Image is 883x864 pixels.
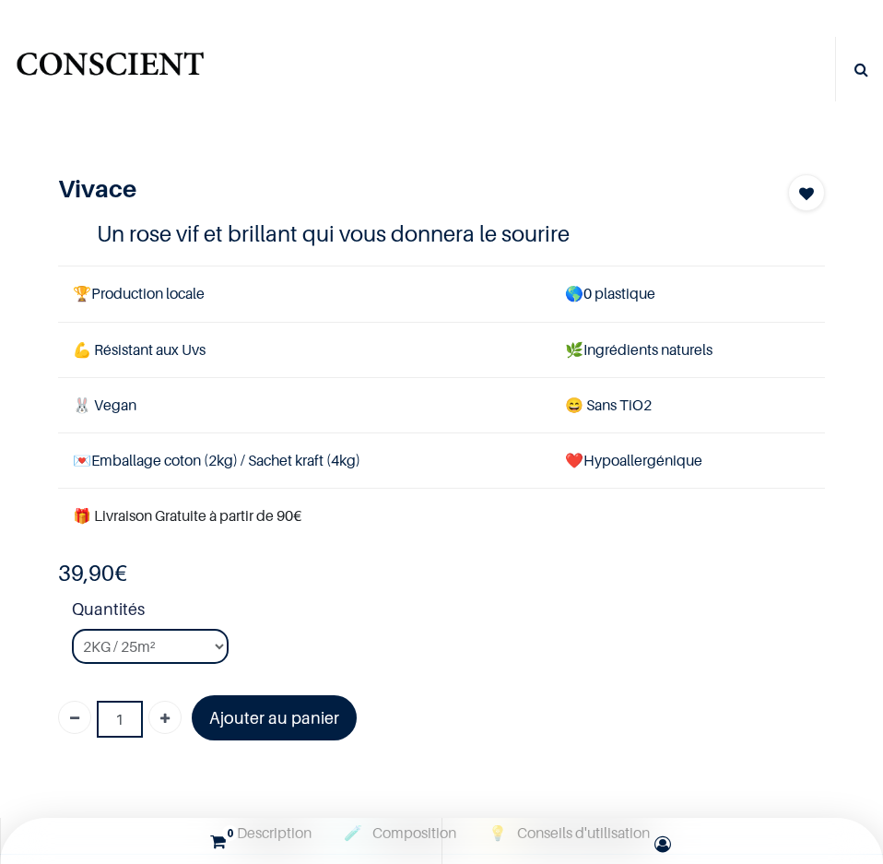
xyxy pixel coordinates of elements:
[58,701,91,734] a: Supprimer
[73,396,136,414] span: 🐰 Vegan
[550,377,825,432] td: ans TiO2
[58,433,550,489] td: Emballage coton (2kg) / Sachet kraft (4kg)
[550,266,825,322] td: 0 plastique
[58,266,550,322] td: Production locale
[550,322,825,377] td: Ingrédients naturels
[788,174,825,211] button: Add to wishlist
[73,284,91,302] span: 🏆
[550,433,825,489] td: ❤️Hypoallergénique
[73,340,206,359] span: 💪 Résistant aux Uvs
[799,183,814,205] span: Add to wishlist
[58,560,127,586] b: €
[148,701,182,734] a: Ajouter
[14,45,206,94] img: Conscient
[73,451,91,469] span: 💌
[192,695,357,740] a: Ajouter au panier
[6,818,437,864] a: 0
[14,45,206,94] a: Logo of Conscient
[72,597,825,629] strong: Quantités
[58,174,710,204] h1: Vivace
[58,560,114,586] span: 39,90
[97,219,787,250] h4: Un rose vif et brillant qui vous donnera le sourire
[73,506,301,525] font: 🎁 Livraison Gratuite à partir de 90€
[788,745,875,832] iframe: Tidio Chat
[209,708,339,728] font: Ajouter au panier
[565,396,595,414] span: 😄 S
[565,340,583,359] span: 🌿
[565,284,583,302] span: 🌎
[222,825,238,841] sup: 0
